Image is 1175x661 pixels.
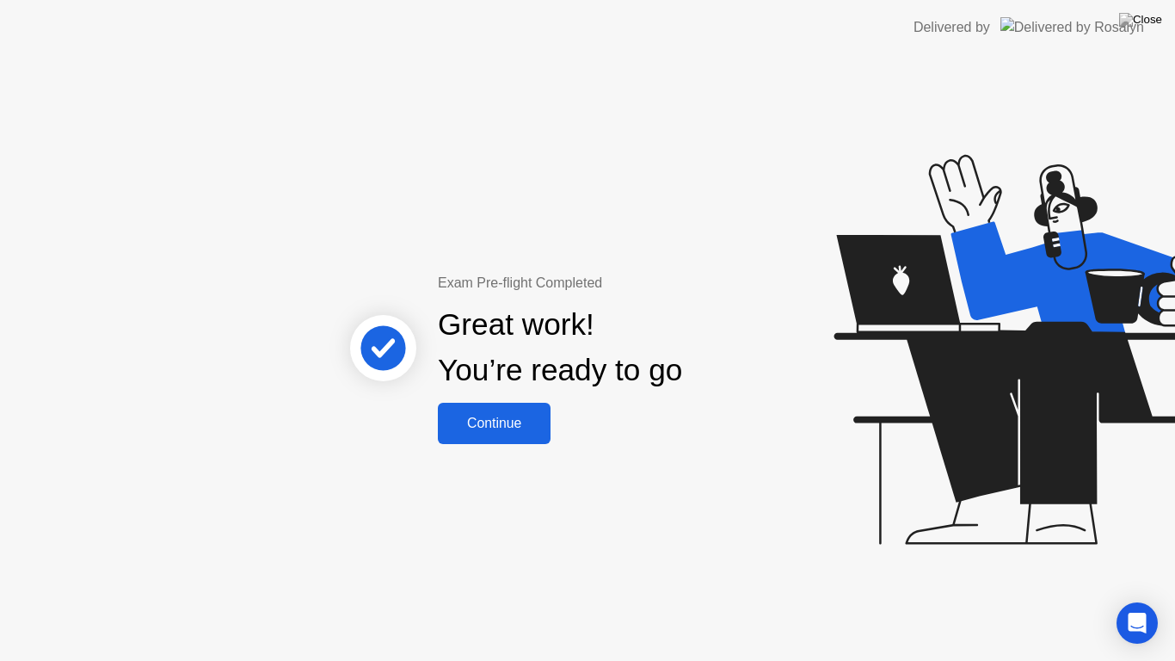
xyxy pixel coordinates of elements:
[438,403,551,444] button: Continue
[443,416,545,431] div: Continue
[438,302,682,393] div: Great work! You’re ready to go
[438,273,793,293] div: Exam Pre-flight Completed
[1119,13,1162,27] img: Close
[1117,602,1158,644] div: Open Intercom Messenger
[1000,17,1144,37] img: Delivered by Rosalyn
[914,17,990,38] div: Delivered by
